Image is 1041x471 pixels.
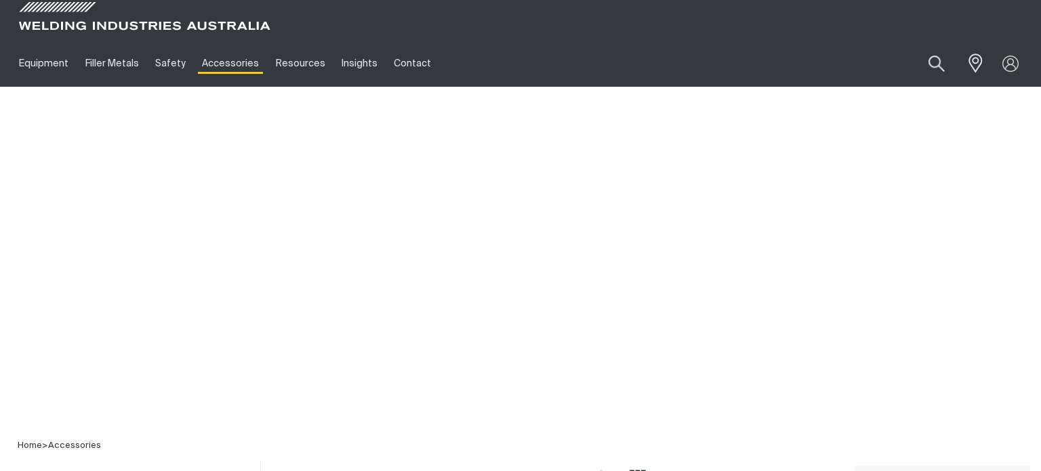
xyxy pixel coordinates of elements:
a: Home [18,441,42,450]
a: Insights [333,40,386,87]
a: Accessories [48,441,101,450]
a: Filler Metals [77,40,146,87]
a: Accessories [194,40,267,87]
input: Product name or item number... [897,47,960,79]
span: > [42,441,48,450]
a: Resources [268,40,333,87]
button: Search products [914,47,960,79]
nav: Main [11,40,775,87]
a: Equipment [11,40,77,87]
a: Contact [386,40,439,87]
a: Safety [147,40,194,87]
h1: Carts & Trolleys [389,361,653,405]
